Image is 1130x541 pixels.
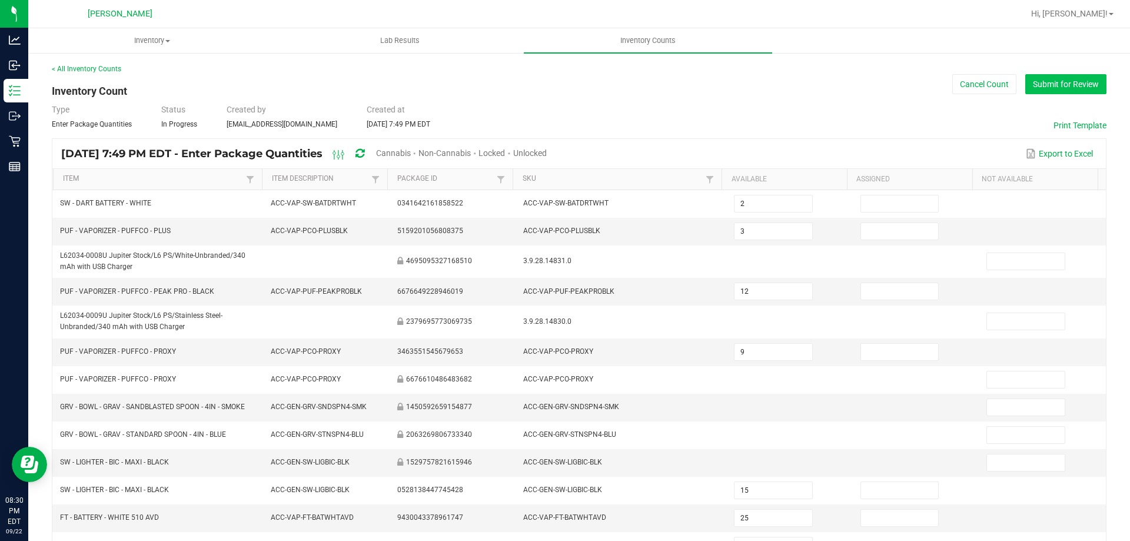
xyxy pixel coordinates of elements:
iframe: Resource center [12,447,47,482]
span: 1450592659154877 [406,403,472,411]
span: Non-Cannabis [418,148,471,158]
span: Cannabis [376,148,411,158]
span: ACC-VAP-PCO-PLUSBLK [271,227,348,235]
a: Lab Results [276,28,524,53]
inline-svg: Retail [9,135,21,147]
span: PUF - VAPORIZER - PUFFCO - PEAK PRO - BLACK [60,287,214,296]
span: 1529757821615946 [406,458,472,466]
span: ACC-GEN-GRV-SNDSPN4-SMK [271,403,367,411]
span: ACC-VAP-PCO-PROXY [271,375,341,383]
span: Locked [478,148,505,158]
span: Created at [367,105,405,114]
inline-svg: Analytics [9,34,21,46]
p: 09/22 [5,527,23,536]
a: Item DescriptionSortable [272,174,368,184]
span: ACC-VAP-FT-BATWHTAVD [271,513,354,522]
a: SKUSortable [523,174,703,184]
span: SW - DART BATTERY - WHITE [60,199,151,207]
a: Package IdSortable [397,174,494,184]
span: 6676610486483682 [406,375,472,383]
span: 6676649228946019 [397,287,463,296]
a: Filter [703,172,717,187]
span: ACC-GEN-SW-LIGBIC-BLK [271,458,350,466]
span: L62034-0009U Jupiter Stock/L6 PS/Stainless Steel-Unbranded/340 mAh with USB Charger [60,311,222,331]
span: 2379695773069735 [406,317,472,326]
span: ACC-GEN-GRV-SNDSPN4-SMK [523,403,619,411]
span: In Progress [161,120,197,128]
span: ACC-GEN-GRV-STNSPN4-BLU [271,430,364,439]
inline-svg: Reports [9,161,21,172]
span: ACC-VAP-PUF-PEAKPROBLK [523,287,614,296]
span: ACC-GEN-SW-LIGBIC-BLK [523,458,602,466]
span: [PERSON_NAME] [88,9,152,19]
span: 5159201056808375 [397,227,463,235]
span: GRV - BOWL - GRAV - SANDBLASTED SPOON - 4IN - SMOKE [60,403,245,411]
span: Enter Package Quantities [52,120,132,128]
span: PUF - VAPORIZER - PUFFCO - PLUS [60,227,171,235]
span: 3.9.28.14831.0 [523,257,571,265]
span: Lab Results [364,35,436,46]
span: PUF - VAPORIZER - PUFFCO - PROXY [60,375,176,383]
span: 2063269806733340 [406,430,472,439]
span: ACC-GEN-GRV-STNSPN4-BLU [523,430,616,439]
span: Status [161,105,185,114]
span: Created by [227,105,266,114]
inline-svg: Inventory [9,85,21,97]
span: [DATE] 7:49 PM EDT [367,120,430,128]
button: Cancel Count [952,74,1016,94]
a: Filter [243,172,257,187]
span: ACC-VAP-SW-BATDRTWHT [523,199,609,207]
a: Filter [368,172,383,187]
span: ACC-VAP-FT-BATWHTAVD [523,513,606,522]
a: < All Inventory Counts [52,65,121,73]
th: Not Available [972,169,1098,190]
a: Filter [494,172,508,187]
span: Inventory Count [52,85,127,97]
span: ACC-VAP-SW-BATDRTWHT [271,199,356,207]
span: Inventory [29,35,275,46]
inline-svg: Inbound [9,59,21,71]
a: Inventory Counts [524,28,772,53]
a: Inventory [28,28,276,53]
span: ACC-VAP-PUF-PEAKPROBLK [271,287,362,296]
span: Hi, [PERSON_NAME]! [1031,9,1108,18]
span: 3463551545679653 [397,347,463,356]
span: 0341642161858522 [397,199,463,207]
inline-svg: Outbound [9,110,21,122]
div: [DATE] 7:49 PM EDT - Enter Package Quantities [61,143,556,165]
span: ACC-VAP-PCO-PLUSBLK [523,227,600,235]
button: Export to Excel [1023,144,1096,164]
span: FT - BATTERY - WHITE 510 AVD [60,513,159,522]
span: 3.9.28.14830.0 [523,317,571,326]
th: Available [722,169,847,190]
th: Assigned [847,169,972,190]
span: ACC-GEN-SW-LIGBIC-BLK [271,486,350,494]
a: ItemSortable [63,174,243,184]
span: Type [52,105,69,114]
button: Print Template [1053,120,1106,131]
span: ACC-VAP-PCO-PROXY [523,375,593,383]
span: PUF - VAPORIZER - PUFFCO - PROXY [60,347,176,356]
span: 9430043378961747 [397,513,463,522]
span: SW - LIGHTER - BIC - MAXI - BLACK [60,458,169,466]
span: Inventory Counts [604,35,692,46]
span: GRV - BOWL - GRAV - STANDARD SPOON - 4IN - BLUE [60,430,226,439]
p: 08:30 PM EDT [5,495,23,527]
span: Unlocked [513,148,547,158]
span: ACC-VAP-PCO-PROXY [271,347,341,356]
span: ACC-VAP-PCO-PROXY [523,347,593,356]
span: 4695095327168510 [406,257,472,265]
span: ACC-GEN-SW-LIGBIC-BLK [523,486,602,494]
span: [EMAIL_ADDRESS][DOMAIN_NAME] [227,120,337,128]
span: L62034-0008U Jupiter Stock/L6 PS/White-Unbranded/340 mAh with USB Charger [60,251,245,271]
span: SW - LIGHTER - BIC - MAXI - BLACK [60,486,169,494]
span: 0528138447745428 [397,486,463,494]
button: Submit for Review [1025,74,1106,94]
